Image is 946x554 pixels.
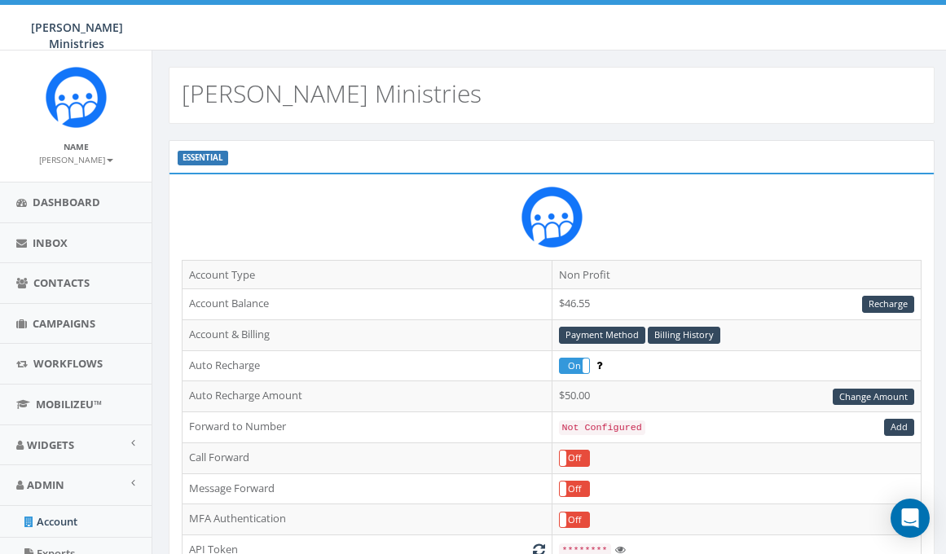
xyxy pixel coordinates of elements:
small: [PERSON_NAME] [39,154,113,165]
div: OnOff [559,450,591,467]
td: Call Forward [183,442,552,473]
span: Workflows [33,356,103,371]
span: [PERSON_NAME] Ministries [31,20,123,51]
label: On [560,358,590,374]
h2: [PERSON_NAME] Ministries [182,80,482,107]
a: Recharge [862,296,914,313]
a: Change Amount [833,389,914,406]
a: Add [884,419,914,436]
td: $50.00 [552,381,922,412]
span: Contacts [33,275,90,290]
label: ESSENTIAL [178,151,228,165]
span: Campaigns [33,316,95,331]
code: Not Configured [559,420,645,435]
label: Off [560,481,590,497]
img: Rally_Corp_Icon.png [521,187,583,248]
span: Dashboard [33,195,100,209]
small: Name [64,141,89,152]
td: Message Forward [183,473,552,504]
div: OnOff [559,358,591,375]
div: OnOff [559,512,591,529]
td: Account & Billing [183,319,552,350]
img: Rally_Corp_Icon.png [46,67,107,128]
td: MFA Authentication [183,504,552,535]
td: Account Balance [183,289,552,320]
td: Account Type [183,260,552,289]
a: [PERSON_NAME] [39,152,113,166]
div: Open Intercom Messenger [891,499,930,538]
a: Payment Method [559,327,645,344]
td: Non Profit [552,260,922,289]
span: Admin [27,477,64,492]
span: Inbox [33,235,68,250]
span: Widgets [27,437,74,452]
td: Auto Recharge [183,350,552,381]
span: MobilizeU™ [36,397,102,411]
div: OnOff [559,481,591,498]
td: Auto Recharge Amount [183,381,552,412]
a: Billing History [648,327,720,344]
td: $46.55 [552,289,922,320]
label: Off [560,512,590,528]
label: Off [560,451,590,466]
td: Forward to Number [183,412,552,443]
span: Enable to prevent campaign failure. [596,358,602,372]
